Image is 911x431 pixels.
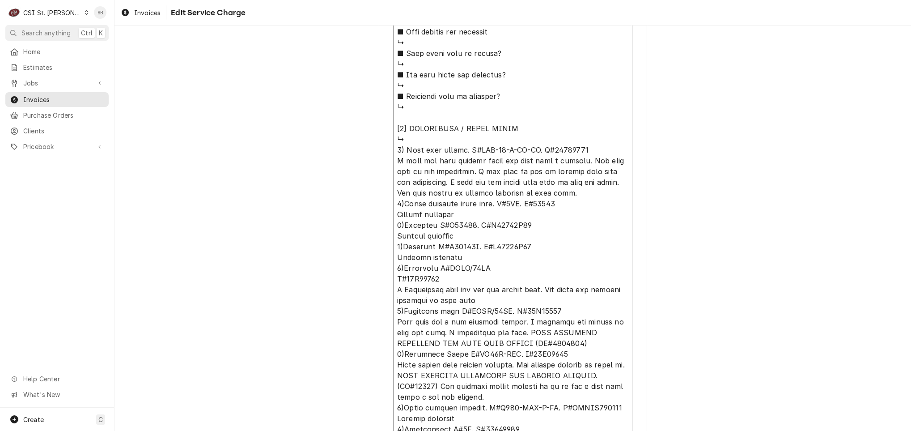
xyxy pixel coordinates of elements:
[134,8,161,17] span: Invoices
[5,387,109,402] a: Go to What's New
[5,60,109,75] a: Estimates
[94,6,106,19] div: SB
[5,108,109,123] a: Purchase Orders
[23,95,104,104] span: Invoices
[81,28,93,38] span: Ctrl
[23,416,44,423] span: Create
[5,25,109,41] button: Search anythingCtrlK
[5,44,109,59] a: Home
[94,6,106,19] div: Shayla Bell's Avatar
[23,111,104,120] span: Purchase Orders
[23,47,104,56] span: Home
[168,7,246,19] span: Edit Service Charge
[23,8,81,17] div: CSI St. [PERSON_NAME]
[23,374,103,384] span: Help Center
[5,76,109,90] a: Go to Jobs
[23,390,103,399] span: What's New
[5,92,109,107] a: Invoices
[23,142,91,151] span: Pricebook
[5,371,109,386] a: Go to Help Center
[8,6,21,19] div: CSI St. Louis's Avatar
[23,63,104,72] span: Estimates
[5,139,109,154] a: Go to Pricebook
[8,6,21,19] div: C
[23,126,104,136] span: Clients
[99,28,103,38] span: K
[23,78,91,88] span: Jobs
[98,415,103,424] span: C
[5,124,109,138] a: Clients
[21,28,71,38] span: Search anything
[117,5,164,20] a: Invoices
